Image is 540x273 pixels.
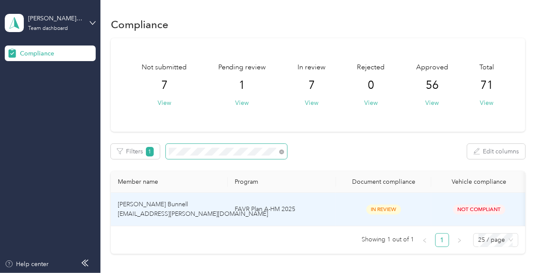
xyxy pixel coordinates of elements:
li: Previous Page [418,233,432,247]
div: Team dashboard [28,26,68,31]
button: Edit columns [467,144,525,159]
span: 25 / page [479,234,513,247]
span: 7 [161,78,168,92]
button: View [305,98,318,107]
button: Help center [5,260,49,269]
span: In Review [366,205,401,214]
button: right [453,233,466,247]
button: View [158,98,171,107]
span: In review [297,62,326,73]
span: 1 [239,78,246,92]
div: Document compliance [343,178,424,185]
button: Filters1 [111,144,160,159]
iframe: Everlance-gr Chat Button Frame [491,224,540,273]
button: View [364,98,378,107]
span: right [457,238,462,243]
div: Vehicle compliance [438,178,520,185]
li: 1 [435,233,449,247]
span: 7 [308,78,315,92]
span: Pending review [218,62,266,73]
button: View [236,98,249,107]
h1: Compliance [111,20,168,29]
span: [PERSON_NAME] Bunnell [EMAIL_ADDRESS][PERSON_NAME][DOMAIN_NAME] [118,201,268,218]
span: Rejected [357,62,385,73]
li: Next Page [453,233,466,247]
button: View [480,98,494,107]
span: Total [479,62,494,73]
span: 1 [146,147,154,156]
th: Member name [111,171,228,193]
span: Approved [416,62,448,73]
span: 71 [480,78,493,92]
span: 56 [426,78,439,92]
span: left [422,238,427,243]
span: Compliance [20,49,54,58]
button: View [425,98,439,107]
span: Showing 1 out of 1 [362,233,414,246]
th: Program [228,171,336,193]
a: 1 [436,234,449,247]
span: 0 [368,78,374,92]
span: Not Compliant [453,205,505,214]
span: Not submitted [142,62,187,73]
td: FAVR Plan A-HM 2025 [228,193,336,226]
div: Page Size [473,233,518,247]
button: left [418,233,432,247]
div: [PERSON_NAME] Distributors [28,14,82,23]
